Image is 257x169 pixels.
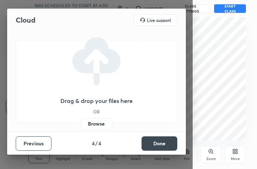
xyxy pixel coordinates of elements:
[231,157,240,161] div: More
[16,15,35,25] h2: Cloud
[92,140,95,147] h4: 4
[142,136,177,151] button: Done
[60,98,133,104] h3: Drag & drop your files here
[214,4,246,13] button: START CLASS
[16,136,51,151] button: Previous
[93,109,100,114] h5: OR
[95,140,98,147] h4: /
[206,157,216,161] div: Zoom
[147,18,171,22] h5: Live support
[98,140,101,147] h4: 4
